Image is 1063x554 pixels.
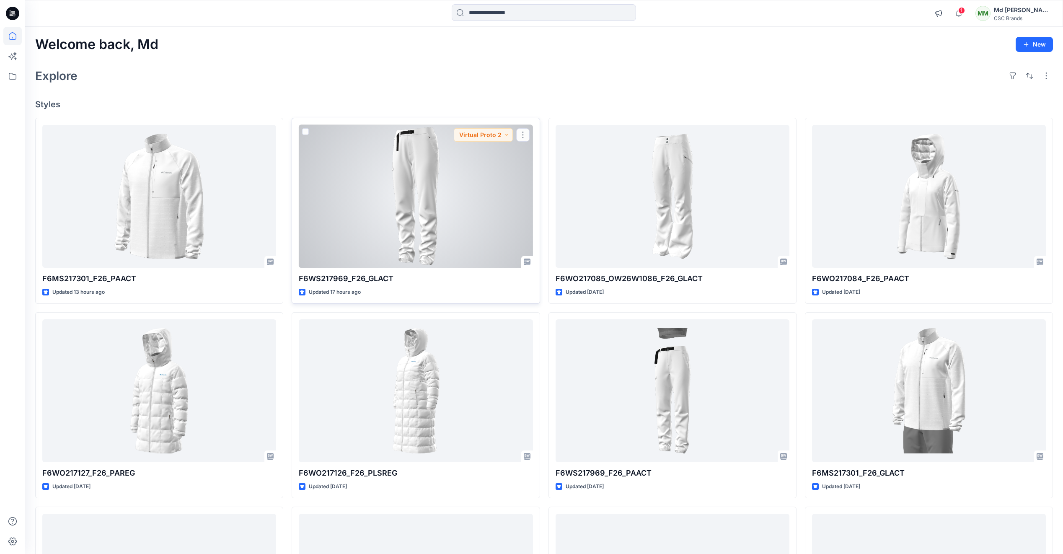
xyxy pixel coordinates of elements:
a: F6WO217085_OW26W1086_F26_GLACT [556,125,789,268]
p: F6WO217126_F26_PLSREG [299,467,533,479]
div: CSC Brands [994,15,1053,21]
p: Updated [DATE] [822,288,860,297]
div: MM [975,6,991,21]
a: F6WS217969_F26_GLACT [299,125,533,268]
button: New [1016,37,1053,52]
p: F6WO217127_F26_PAREG [42,467,276,479]
h2: Welcome back, Md [35,37,158,52]
p: F6WO217085_OW26W1086_F26_GLACT [556,273,789,285]
a: F6WO217126_F26_PLSREG [299,319,533,462]
p: Updated [DATE] [822,482,860,491]
a: F6MS217301_F26_PAACT [42,125,276,268]
h2: Explore [35,69,78,83]
p: F6WS217969_F26_GLACT [299,273,533,285]
h4: Styles [35,99,1053,109]
p: Updated [DATE] [566,482,604,491]
p: Updated [DATE] [52,482,91,491]
p: F6MS217301_F26_GLACT [812,467,1046,479]
p: F6MS217301_F26_PAACT [42,273,276,285]
p: Updated [DATE] [566,288,604,297]
p: Updated [DATE] [309,482,347,491]
p: F6WO217084_F26_PAACT [812,273,1046,285]
p: Updated 17 hours ago [309,288,361,297]
span: 1 [958,7,965,14]
p: Updated 13 hours ago [52,288,105,297]
a: F6WO217084_F26_PAACT [812,125,1046,268]
p: F6WS217969_F26_PAACT [556,467,789,479]
a: F6MS217301_F26_GLACT [812,319,1046,462]
div: Md [PERSON_NAME] [994,5,1053,15]
a: F6WO217127_F26_PAREG [42,319,276,462]
a: F6WS217969_F26_PAACT [556,319,789,462]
